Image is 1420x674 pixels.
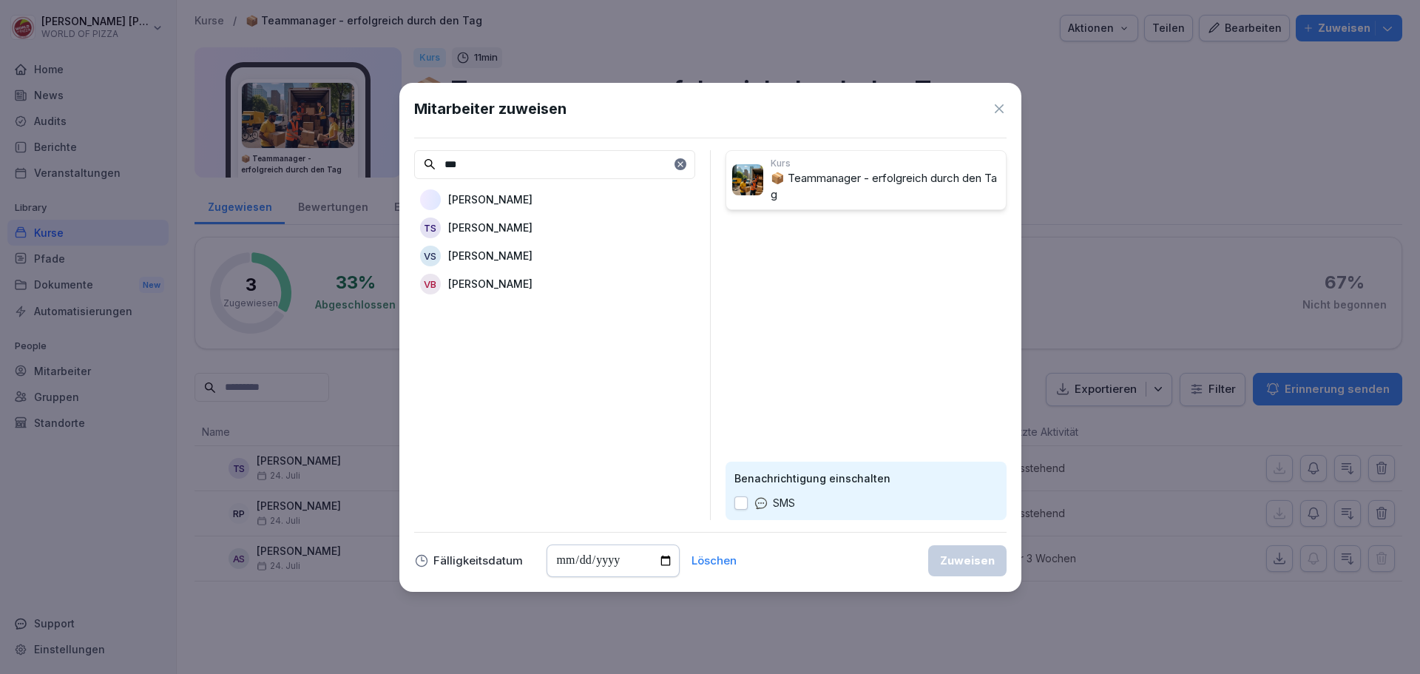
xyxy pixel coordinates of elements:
div: Zuweisen [940,553,995,569]
p: Fälligkeitsdatum [433,556,523,566]
p: Benachrichtigung einschalten [734,471,998,486]
img: in3w5lo2z519nrm9gbxqh89t.png [420,189,441,210]
button: Zuweisen [928,545,1007,576]
div: VB [420,274,441,294]
button: Löschen [692,556,737,566]
div: VS [420,246,441,266]
p: [PERSON_NAME] [448,192,532,207]
p: SMS [773,495,795,511]
p: [PERSON_NAME] [448,248,532,263]
p: 📦 Teammanager - erfolgreich durch den Tag [771,170,1000,203]
p: [PERSON_NAME] [448,276,532,291]
p: Kurs [771,157,1000,170]
p: [PERSON_NAME] [448,220,532,235]
h1: Mitarbeiter zuweisen [414,98,567,120]
div: TS [420,218,441,238]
